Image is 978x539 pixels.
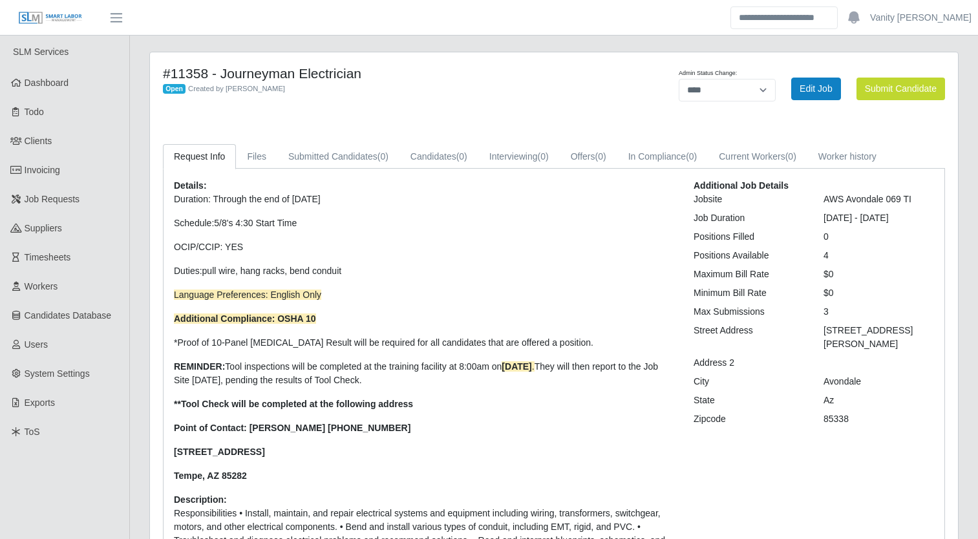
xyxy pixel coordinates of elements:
[617,144,708,169] a: In Compliance
[684,211,814,225] div: Job Duration
[399,144,478,169] a: Candidates
[814,286,944,300] div: $0
[538,151,549,162] span: (0)
[163,65,611,81] h4: #11358 - Journeyman Electrician
[25,223,62,233] span: Suppliers
[25,339,48,350] span: Users
[684,412,814,426] div: Zipcode
[236,144,277,169] a: Files
[174,470,247,481] strong: Tempe, AZ 85282
[377,151,388,162] span: (0)
[174,264,674,278] p: Duties:
[814,305,944,319] div: 3
[502,361,531,372] strong: [DATE]
[25,165,60,175] span: Invoicing
[174,336,674,350] p: *Proof of 10-Panel [MEDICAL_DATA] Result will be required for all candidates that are offered a p...
[25,252,71,262] span: Timesheets
[478,144,560,169] a: Interviewing
[814,193,944,206] div: AWS Avondale 069 TI
[174,240,674,254] p: OCIP/CCIP: YES
[684,249,814,262] div: Positions Available
[163,84,186,94] span: Open
[25,397,55,408] span: Exports
[174,361,225,372] strong: REMINDER:
[188,85,285,92] span: Created by [PERSON_NAME]
[174,290,321,300] span: Language Preferences: English Only
[684,394,814,407] div: State
[25,310,112,321] span: Candidates Database
[870,11,972,25] a: Vanity [PERSON_NAME]
[456,151,467,162] span: (0)
[25,78,69,88] span: Dashboard
[730,6,838,29] input: Search
[174,193,674,206] p: Duration: Through the end of [DATE]
[174,399,413,409] strong: **Tool Check will be completed at the following address
[174,313,316,324] strong: Additional Compliance: OSHA 10
[684,268,814,281] div: Maximum Bill Rate
[18,11,83,25] img: SLM Logo
[686,151,697,162] span: (0)
[684,193,814,206] div: Jobsite
[785,151,796,162] span: (0)
[174,447,265,457] strong: [STREET_ADDRESS]
[807,144,888,169] a: Worker history
[277,144,399,169] a: Submitted Candidates
[25,107,44,117] span: Todo
[174,217,674,230] p: Schedule:
[814,375,944,388] div: Avondale
[814,412,944,426] div: 85338
[814,230,944,244] div: 0
[25,194,80,204] span: Job Requests
[684,305,814,319] div: Max Submissions
[679,69,737,78] label: Admin Status Change:
[814,394,944,407] div: Az
[814,249,944,262] div: 4
[202,266,342,276] span: pull wire, hang racks, bend conduit
[684,230,814,244] div: Positions Filled
[174,494,227,505] b: Description:
[25,136,52,146] span: Clients
[214,218,297,228] span: 5/8's 4:30 Start Time
[25,368,90,379] span: System Settings
[856,78,945,100] button: Submit Candidate
[708,144,807,169] a: Current Workers
[13,47,69,57] span: SLM Services
[595,151,606,162] span: (0)
[684,324,814,351] div: Street Address
[174,180,207,191] b: Details:
[174,360,674,387] p: Tool inspections will be completed at the training facility at 8:00am on They will then report to...
[814,211,944,225] div: [DATE] - [DATE]
[814,324,944,351] div: [STREET_ADDRESS][PERSON_NAME]
[25,281,58,291] span: Workers
[791,78,841,100] a: Edit Job
[174,423,410,433] strong: Point of Contact: [PERSON_NAME] [PHONE_NUMBER]
[560,144,617,169] a: Offers
[684,375,814,388] div: City
[694,180,789,191] b: Additional Job Details
[163,144,236,169] a: Request Info
[814,268,944,281] div: $0
[684,356,814,370] div: Address 2
[684,286,814,300] div: Minimum Bill Rate
[502,361,534,372] span: .
[25,427,40,437] span: ToS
